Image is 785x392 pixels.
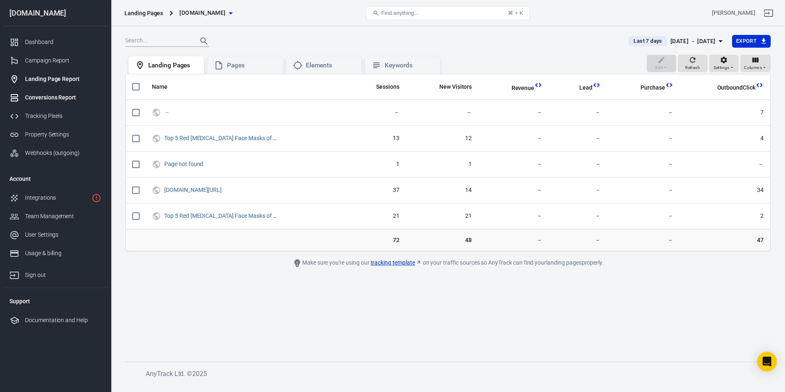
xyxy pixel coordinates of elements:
[686,236,764,244] span: 47
[755,81,764,89] svg: This column is calculated from AnyTrack real-time data
[3,226,108,244] a: User Settings
[25,249,101,258] div: Usage & billing
[614,160,673,168] span: －
[176,5,235,21] button: [DOMAIN_NAME]
[306,61,355,70] div: Elements
[579,84,592,92] span: Lead
[352,212,399,220] span: 21
[3,244,108,263] a: Usage & billing
[25,271,101,279] div: Sign out
[3,189,108,207] a: Integrations
[686,108,764,117] span: 7
[352,160,399,168] span: 1
[25,75,101,83] div: Landing Page Report
[3,291,108,311] li: Support
[227,61,276,70] div: Pages
[3,125,108,144] a: Property Settings
[164,187,223,193] span: thetrustedshopper.com/
[25,93,101,102] div: Conversions Report
[164,161,203,167] a: Page not found
[164,187,222,193] a: [DOMAIN_NAME][URL]
[3,88,108,107] a: Conversions Report
[685,64,700,71] span: Refresh
[614,236,673,244] span: －
[757,352,777,371] div: Open Intercom Messenger
[352,134,399,143] span: 13
[3,263,108,284] a: Sign out
[25,112,101,120] div: Tracking Pixels
[125,36,191,46] input: Search...
[534,81,542,89] svg: This column is calculated from AnyTrack real-time data
[152,83,178,91] span: Name
[385,61,434,70] div: Keywords
[665,81,673,89] svg: This column is calculated from AnyTrack real-time data
[164,109,170,115] a: －
[555,212,600,220] span: －
[709,55,739,73] button: Settings
[3,33,108,51] a: Dashboard
[164,109,171,115] span: －
[413,212,472,220] span: 21
[555,160,600,168] span: －
[508,10,523,16] div: ⌘ + K
[3,107,108,125] a: Tracking Pixels
[512,83,535,93] span: Total revenue calculated by AnyTrack.
[352,108,399,117] span: －
[152,185,161,195] svg: UTM & Web Traffic
[25,231,101,239] div: User Settings
[25,194,88,202] div: Integrations
[25,130,101,139] div: Property Settings
[376,83,399,91] span: Sessions
[413,186,472,194] span: 14
[152,159,161,169] svg: UTM & Web Traffic
[146,369,762,379] h6: AnyTrack Ltd. © 2025
[707,84,755,92] span: OutboundClick
[555,108,600,117] span: －
[3,9,108,17] div: [DOMAIN_NAME]
[152,108,161,118] svg: UTM & Web Traffic
[485,212,542,220] span: －
[413,134,472,143] span: 12
[179,8,225,18] span: thetrustedshopper.com
[164,212,340,219] a: Top 5 Red [MEDICAL_DATA] Face Masks of 2025 … That Actually Work
[3,70,108,88] a: Landing Page Report
[640,84,665,92] span: Purchase
[569,84,592,92] span: Lead
[25,149,101,157] div: Webhooks (outgoing)
[3,144,108,162] a: Webhooks (outgoing)
[678,55,707,73] button: Refresh
[413,108,472,117] span: －
[592,81,601,89] svg: This column is calculated from AnyTrack real-time data
[25,38,101,46] div: Dashboard
[622,35,732,48] button: Last 7 days[DATE] － [DATE]
[3,51,108,70] a: Campaign Report
[371,258,422,267] a: tracking template
[614,212,673,220] span: －
[614,186,673,194] span: －
[485,160,542,168] span: －
[381,10,418,16] span: Find anything...
[759,3,778,23] a: Sign out
[712,9,755,17] div: Account id: XkYO6gt3
[352,236,399,244] span: 72
[501,83,535,93] span: Total revenue calculated by AnyTrack.
[485,108,542,117] span: －
[614,108,673,117] span: －
[413,236,472,244] span: 48
[686,160,764,168] span: －
[686,212,764,220] span: 2
[555,134,600,143] span: －
[352,186,399,194] span: 37
[194,31,214,51] button: Search
[555,236,600,244] span: －
[413,160,472,168] span: 1
[714,64,730,71] span: Settings
[152,211,161,221] svg: UTM & Web Traffic
[732,35,771,48] button: Export
[717,84,755,92] span: OutboundClick
[126,74,770,251] div: scrollable content
[740,55,771,73] button: Columns
[630,37,665,45] span: Last 7 days
[152,134,161,143] svg: UTM & Web Traffic
[485,186,542,194] span: －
